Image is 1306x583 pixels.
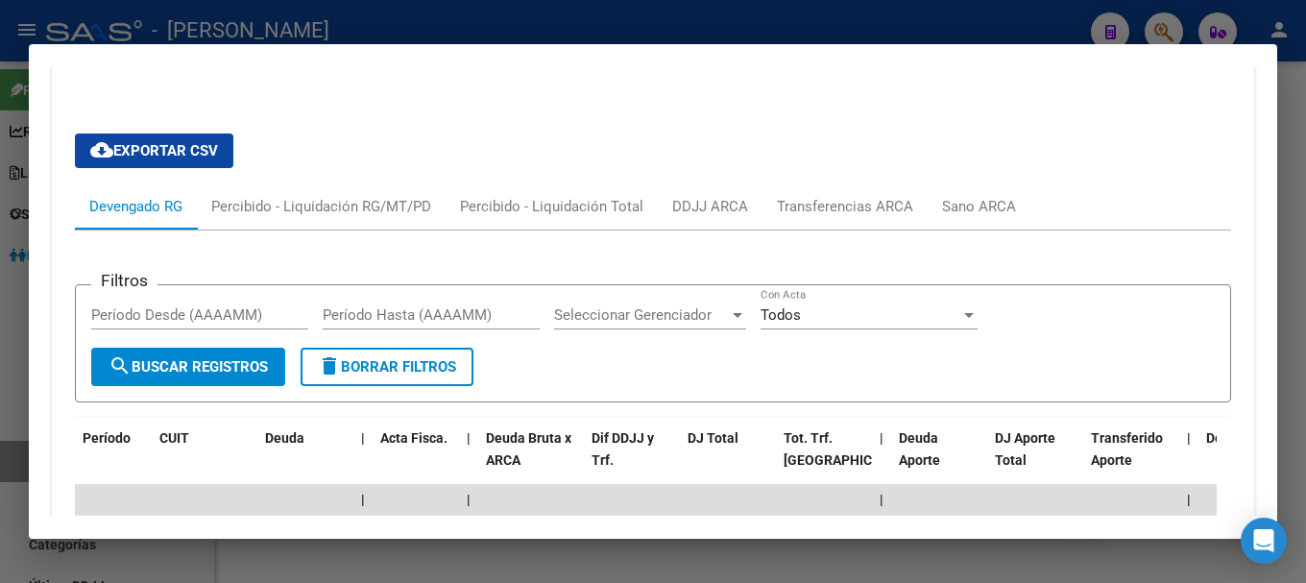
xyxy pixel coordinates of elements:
[318,358,456,376] span: Borrar Filtros
[478,418,584,502] datatable-header-cell: Deuda Bruta x ARCA
[467,492,471,507] span: |
[257,418,353,502] datatable-header-cell: Deuda
[361,430,365,446] span: |
[91,348,285,386] button: Buscar Registros
[89,196,182,217] div: Devengado RG
[1241,518,1287,564] div: Open Intercom Messenger
[942,196,1016,217] div: Sano ARCA
[584,418,680,502] datatable-header-cell: Dif DDJJ y Trf.
[373,418,459,502] datatable-header-cell: Acta Fisca.
[109,358,268,376] span: Buscar Registros
[680,418,776,502] datatable-header-cell: DJ Total
[75,418,152,502] datatable-header-cell: Período
[301,348,473,386] button: Borrar Filtros
[987,418,1083,502] datatable-header-cell: DJ Aporte Total
[688,430,738,446] span: DJ Total
[459,418,478,502] datatable-header-cell: |
[777,196,913,217] div: Transferencias ARCA
[1187,492,1191,507] span: |
[1206,430,1285,446] span: Deuda Contr.
[361,492,365,507] span: |
[380,430,447,446] span: Acta Fisca.
[1187,430,1191,446] span: |
[486,430,571,468] span: Deuda Bruta x ARCA
[265,430,304,446] span: Deuda
[554,306,729,324] span: Seleccionar Gerenciador
[1179,418,1198,502] datatable-header-cell: |
[109,354,132,377] mat-icon: search
[467,430,471,446] span: |
[460,196,643,217] div: Percibido - Liquidación Total
[211,196,431,217] div: Percibido - Liquidación RG/MT/PD
[1083,418,1179,502] datatable-header-cell: Transferido Aporte
[899,430,940,468] span: Deuda Aporte
[318,354,341,377] mat-icon: delete
[91,270,157,291] h3: Filtros
[90,138,113,161] mat-icon: cloud_download
[159,430,189,446] span: CUIT
[83,430,131,446] span: Período
[353,418,373,502] datatable-header-cell: |
[75,134,233,168] button: Exportar CSV
[880,492,883,507] span: |
[891,418,987,502] datatable-header-cell: Deuda Aporte
[776,418,872,502] datatable-header-cell: Tot. Trf. Bruto
[1091,430,1163,468] span: Transferido Aporte
[995,430,1055,468] span: DJ Aporte Total
[761,306,801,324] span: Todos
[880,430,883,446] span: |
[90,142,218,159] span: Exportar CSV
[672,196,748,217] div: DDJJ ARCA
[1198,418,1294,502] datatable-header-cell: Deuda Contr.
[592,430,654,468] span: Dif DDJJ y Trf.
[872,418,891,502] datatable-header-cell: |
[152,418,257,502] datatable-header-cell: CUIT
[784,430,914,468] span: Tot. Trf. [GEOGRAPHIC_DATA]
